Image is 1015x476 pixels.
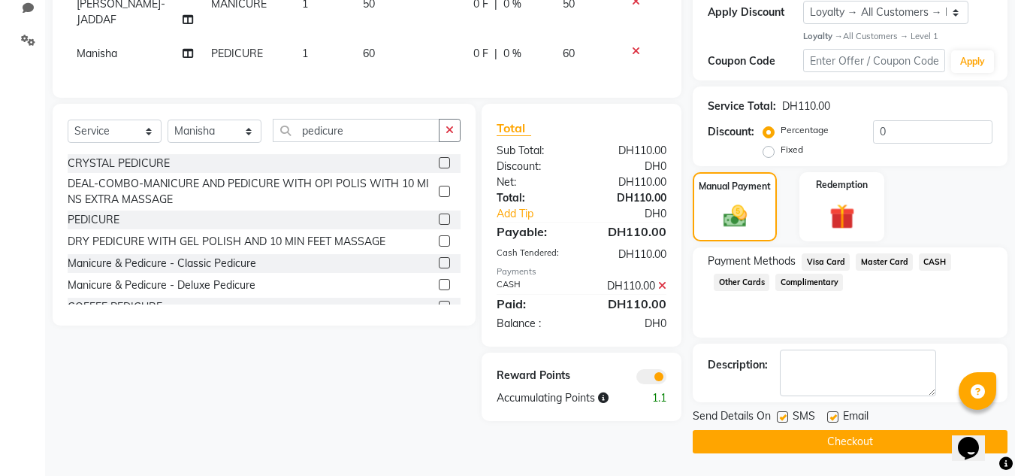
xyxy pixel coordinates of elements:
[582,190,678,206] div: DH110.00
[485,159,582,174] div: Discount:
[708,99,776,114] div: Service Total:
[68,277,255,293] div: Manicure & Pedicure - Deluxe Pedicure
[802,253,850,271] span: Visa Card
[803,49,945,72] input: Enter Offer / Coupon Code
[708,5,802,20] div: Apply Discount
[485,295,582,313] div: Paid:
[782,99,830,114] div: DH110.00
[68,299,162,315] div: COFFEE PEDICURE
[582,295,678,313] div: DH110.00
[68,234,385,250] div: DRY PEDICURE WITH GEL POLISH AND 10 MIN FEET MASSAGE
[708,124,754,140] div: Discount:
[803,31,843,41] strong: Loyalty →
[68,212,119,228] div: PEDICURE
[781,123,829,137] label: Percentage
[485,223,582,241] div: Payable:
[630,390,678,406] div: 1.1
[699,180,771,193] label: Manual Payment
[822,201,862,232] img: _gift.svg
[582,278,678,294] div: DH110.00
[485,278,582,294] div: CASH
[497,120,531,136] span: Total
[816,178,868,192] label: Redemption
[485,190,582,206] div: Total:
[485,143,582,159] div: Sub Total:
[485,316,582,332] div: Balance :
[485,206,597,222] a: Add Tip
[273,119,440,142] input: Search or Scan
[582,143,678,159] div: DH110.00
[775,274,843,291] span: Complimentary
[793,408,815,427] span: SMS
[503,46,521,62] span: 0 %
[693,408,771,427] span: Send Details On
[582,174,678,190] div: DH110.00
[856,253,913,271] span: Master Card
[485,174,582,190] div: Net:
[803,30,992,43] div: All Customers → Level 1
[716,202,754,229] img: _cash.svg
[68,256,256,271] div: Manicure & Pedicure - Classic Pedicure
[708,357,768,373] div: Description:
[485,390,630,406] div: Accumulating Points
[582,247,678,262] div: DH110.00
[582,316,678,332] div: DH0
[708,253,796,269] span: Payment Methods
[485,247,582,262] div: Cash Tendered:
[485,368,582,384] div: Reward Points
[693,430,1007,453] button: Checkout
[582,223,678,241] div: DH110.00
[302,47,308,60] span: 1
[211,47,263,60] span: PEDICURE
[708,53,802,69] div: Coupon Code
[77,47,117,60] span: Manisha
[494,46,497,62] span: |
[714,274,769,291] span: Other Cards
[952,416,1000,461] iframe: chat widget
[781,143,803,156] label: Fixed
[951,50,994,73] button: Apply
[582,159,678,174] div: DH0
[843,408,868,427] span: Email
[598,206,678,222] div: DH0
[68,156,170,171] div: CRYSTAL PEDICURE
[473,46,488,62] span: 0 F
[919,253,951,271] span: CASH
[563,47,575,60] span: 60
[497,265,666,278] div: Payments
[68,176,433,208] div: DEAL-COMBO-MANICURE AND PEDICURE WITH OPI POLIS WITH 10 MINS EXTRA MASSAGE
[363,47,375,60] span: 60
